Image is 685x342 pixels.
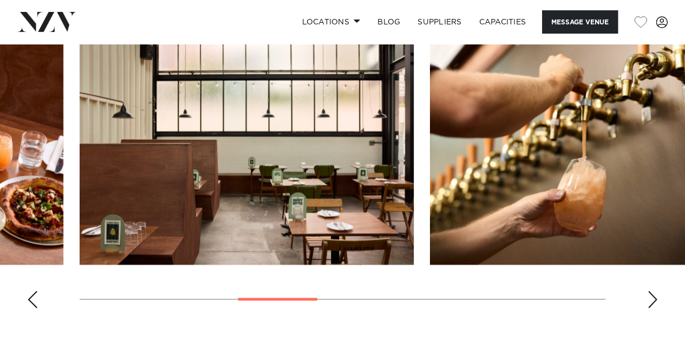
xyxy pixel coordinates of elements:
a: Capacities [471,10,535,34]
img: nzv-logo.png [17,12,76,31]
swiper-slide: 4 / 10 [80,19,414,264]
a: BLOG [369,10,409,34]
a: Locations [293,10,369,34]
button: Message Venue [542,10,618,34]
a: SUPPLIERS [409,10,470,34]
